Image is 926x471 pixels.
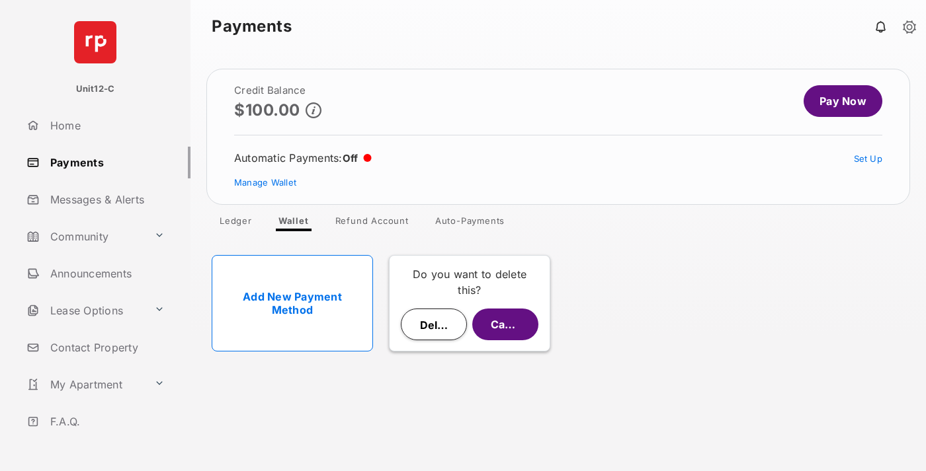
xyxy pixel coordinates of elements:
[472,308,538,340] button: Cancel
[420,318,454,332] span: Delete
[76,83,115,96] p: Unit12-C
[234,101,300,119] p: $100.00
[212,18,292,34] strong: Payments
[325,215,419,231] a: Refund Account
[234,151,372,164] div: Automatic Payments :
[74,21,116,63] img: svg+xml;base64,PHN2ZyB4bWxucz0iaHR0cDovL3d3dy53My5vcmcvMjAwMC9zdmciIHdpZHRoPSI2NCIgaGVpZ2h0PSI2NC...
[21,110,190,141] a: Home
[21,332,190,363] a: Contact Property
[425,215,515,231] a: Auto-Payments
[343,152,358,164] span: Off
[21,184,190,215] a: Messages & Alerts
[854,153,883,164] a: Set Up
[491,318,526,331] span: Cancel
[234,85,321,96] h2: Credit Balance
[212,255,373,351] a: Add New Payment Method
[209,215,263,231] a: Ledger
[234,177,296,188] a: Manage Wallet
[400,266,539,298] p: Do you want to delete this?
[21,147,190,178] a: Payments
[401,308,467,340] button: Delete
[21,258,190,289] a: Announcements
[21,369,149,400] a: My Apartment
[268,215,319,231] a: Wallet
[21,406,190,437] a: F.A.Q.
[21,295,149,326] a: Lease Options
[21,221,149,252] a: Community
